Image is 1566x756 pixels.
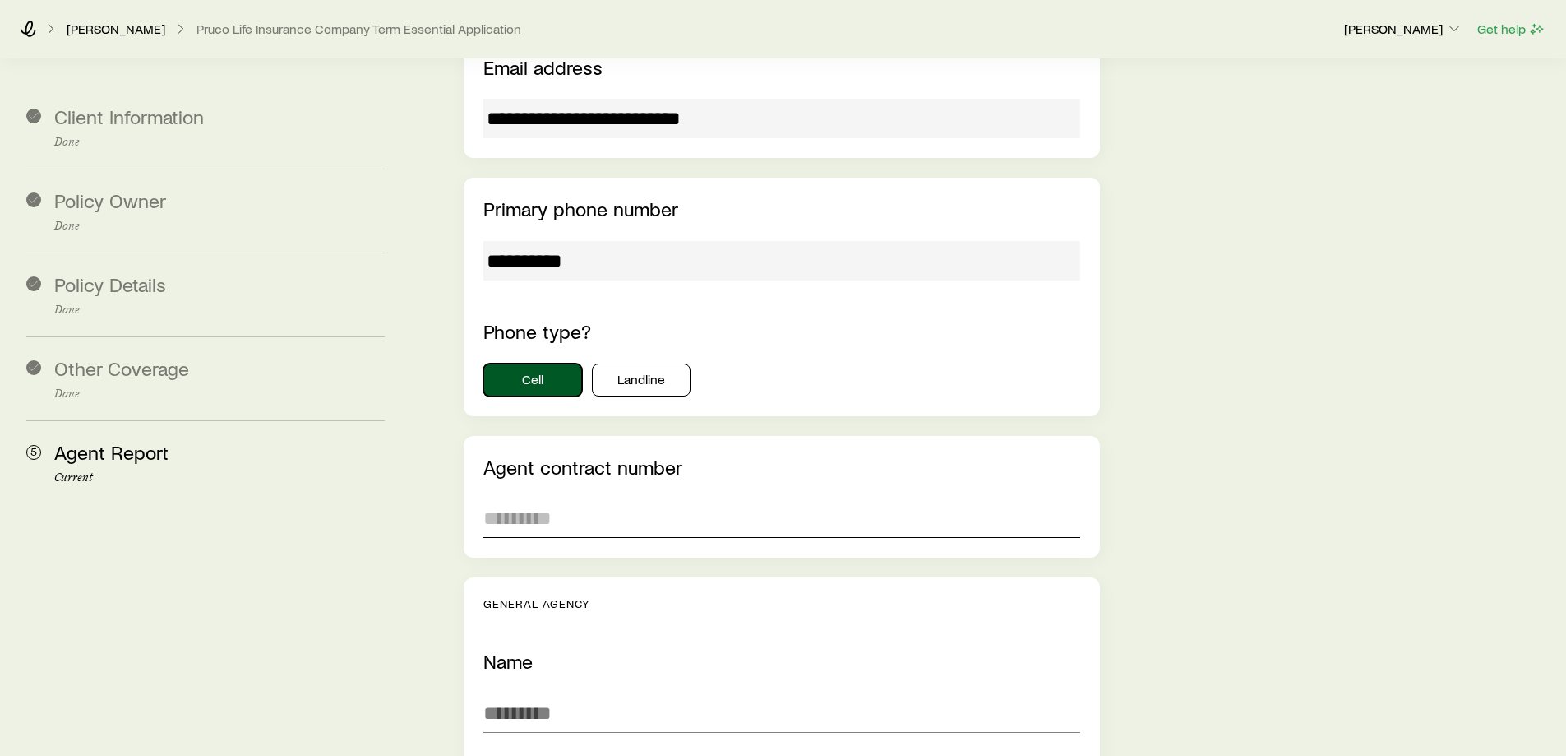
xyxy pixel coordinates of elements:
[1343,20,1463,39] button: [PERSON_NAME]
[54,220,385,233] p: Done
[54,272,166,296] span: Policy Details
[54,104,204,128] span: Client Information
[54,387,385,401] p: Done
[54,136,385,149] p: Done
[196,21,522,37] button: Pruco Life Insurance Company Term Essential Application
[483,197,678,220] label: Primary phone number
[54,188,166,212] span: Policy Owner
[483,456,1079,479] p: Agent contract number
[54,440,169,464] span: Agent Report
[483,56,1079,79] p: Email address
[1344,21,1462,37] p: [PERSON_NAME]
[483,649,533,673] label: Name
[592,364,691,397] button: Landline
[483,364,582,397] button: Cell
[66,21,166,37] a: [PERSON_NAME]
[54,304,385,317] p: Done
[483,319,591,343] label: Phone type?
[54,471,385,485] p: Current
[483,597,1079,610] p: General agency
[54,356,189,380] span: Other Coverage
[1476,20,1546,39] button: Get help
[26,445,41,460] span: 5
